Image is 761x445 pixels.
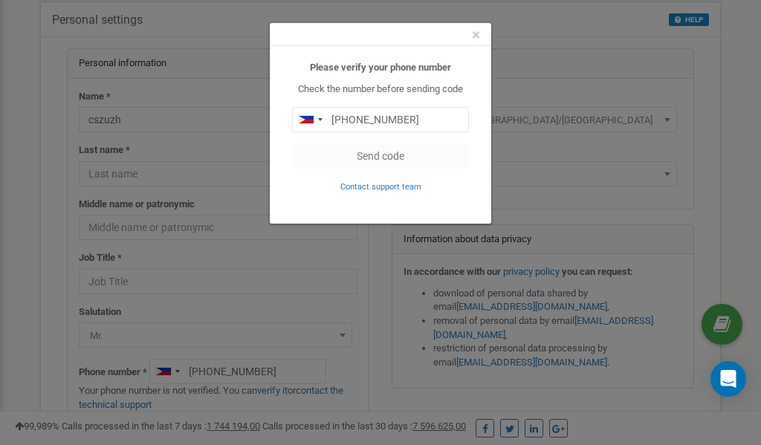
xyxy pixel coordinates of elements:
[472,27,480,43] button: Close
[340,181,421,192] a: Contact support team
[472,26,480,44] span: ×
[292,82,469,97] p: Check the number before sending code
[340,182,421,192] small: Contact support team
[292,143,469,169] button: Send code
[310,62,451,73] b: Please verify your phone number
[710,361,746,397] div: Open Intercom Messenger
[293,108,327,131] div: Telephone country code
[292,107,469,132] input: 0905 123 4567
